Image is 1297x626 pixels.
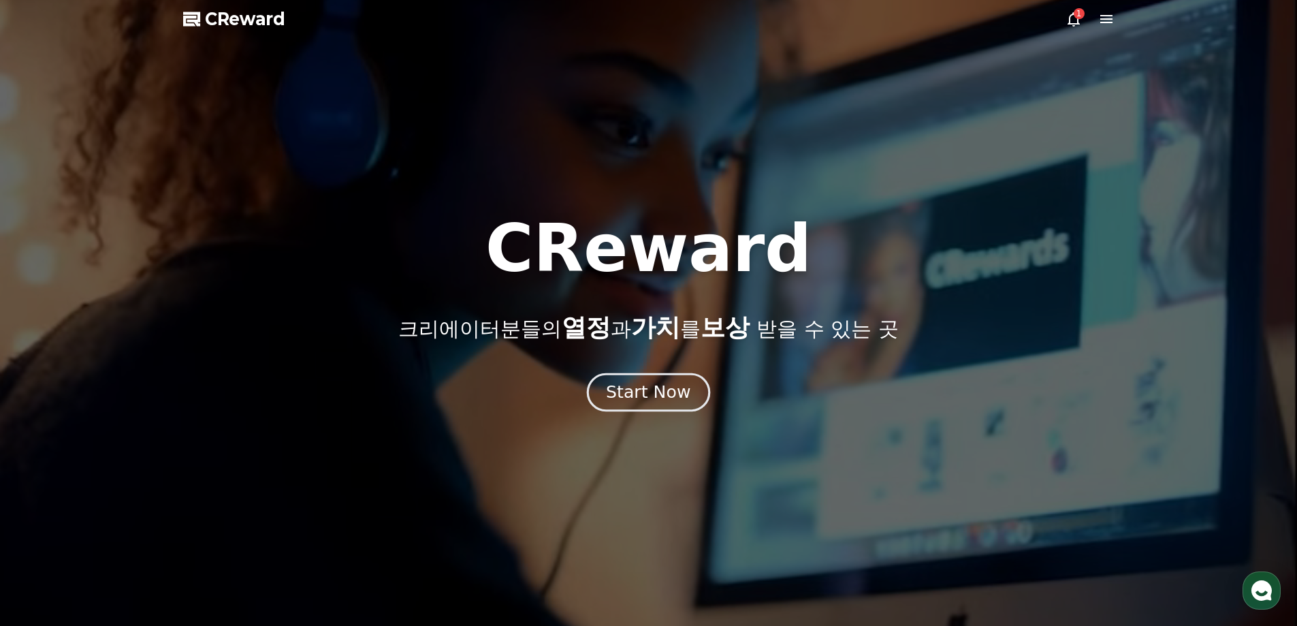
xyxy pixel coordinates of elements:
[1074,8,1085,19] div: 1
[176,432,261,466] a: 설정
[1066,11,1082,27] a: 1
[590,388,707,401] a: Start Now
[183,8,285,30] a: CReward
[205,8,285,30] span: CReward
[4,432,90,466] a: 홈
[587,373,710,411] button: Start Now
[606,381,690,404] div: Start Now
[90,432,176,466] a: 대화
[631,313,680,341] span: 가치
[485,216,812,281] h1: CReward
[562,313,611,341] span: 열정
[125,453,141,464] span: 대화
[701,313,750,341] span: 보상
[398,314,898,341] p: 크리에이터분들의 과 를 받을 수 있는 곳
[210,452,227,463] span: 설정
[43,452,51,463] span: 홈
